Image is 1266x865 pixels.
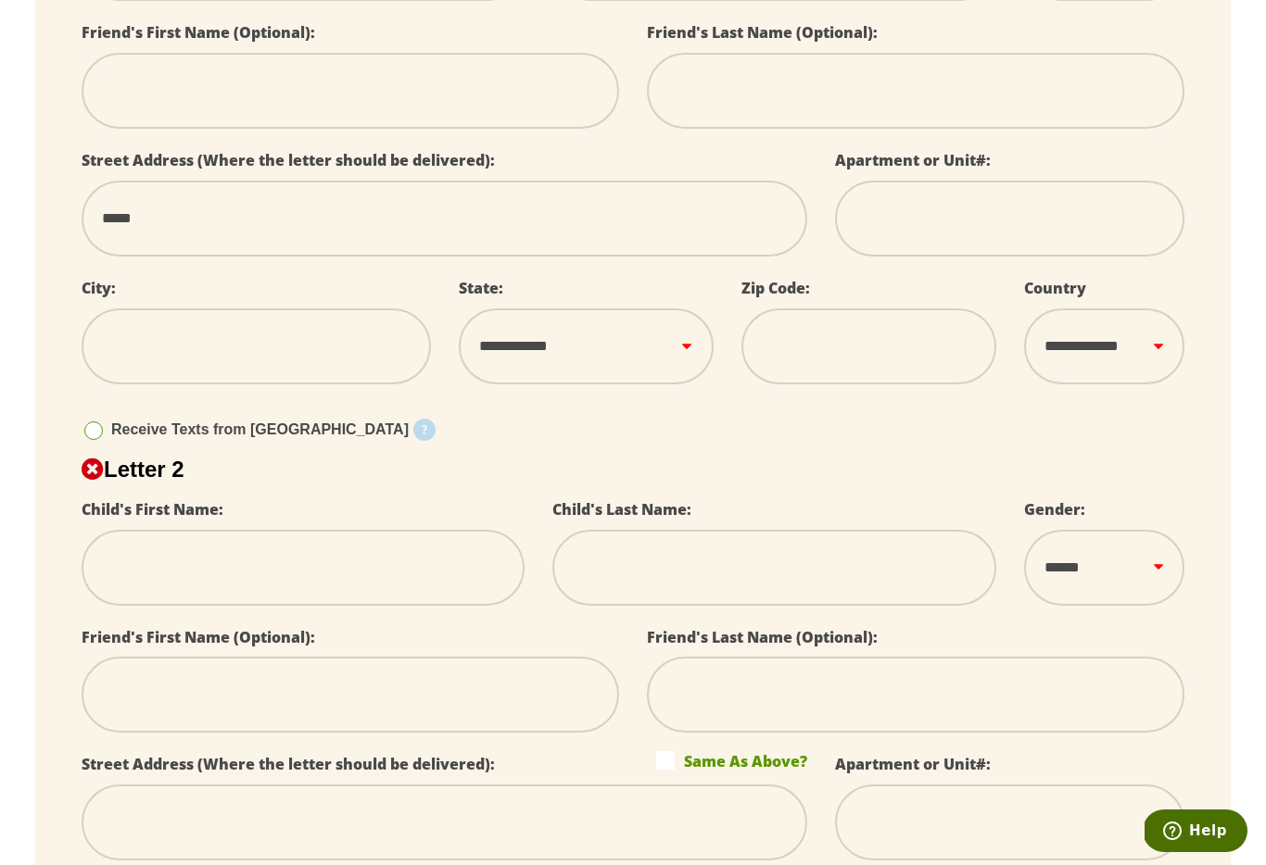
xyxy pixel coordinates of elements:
[82,627,315,647] label: Friend's First Name (Optional):
[835,150,991,170] label: Apartment or Unit#:
[82,150,495,170] label: Street Address (Where the letter should be delivered):
[656,751,807,770] label: Same As Above?
[82,22,315,43] label: Friend's First Name (Optional):
[82,278,116,298] label: City:
[552,499,691,520] label: Child's Last Name:
[647,22,878,43] label: Friend's Last Name (Optional):
[82,499,223,520] label: Child's First Name:
[111,421,409,437] span: Receive Texts from [GEOGRAPHIC_DATA]
[1024,499,1085,520] label: Gender:
[835,754,991,774] label: Apartment or Unit#:
[1024,278,1086,298] label: Country
[459,278,503,298] label: State:
[82,754,495,774] label: Street Address (Where the letter should be delivered):
[741,278,810,298] label: Zip Code:
[1145,809,1247,856] iframe: Opens a widget where you can find more information
[647,627,878,647] label: Friend's Last Name (Optional):
[82,457,1184,483] h2: Letter 2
